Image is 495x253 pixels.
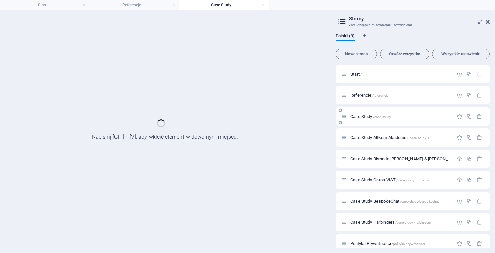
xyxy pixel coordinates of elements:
[395,221,431,224] span: /case-study-harbingers
[350,93,388,98] span: Kliknij, aby otworzyć stronę
[360,73,362,76] span: /
[373,115,391,119] span: /case-study
[350,114,391,119] span: Kliknij, aby otworzyć stronę
[348,220,453,224] div: Case Study Harbingers/case-study-harbingers
[466,114,472,119] div: Duplikuj
[476,114,482,119] div: Usuń
[350,72,362,77] span: Kliknij, aby otworzyć stronę
[457,177,462,183] div: Ustawienia
[476,135,482,140] div: Usuń
[432,49,490,59] button: Wszystkie ustawienia
[408,136,432,140] span: /case-study-10
[348,157,453,161] div: Case Study Bisnode [PERSON_NAME] & [PERSON_NAME]
[400,200,439,203] span: /case-study-bespokechat
[350,199,439,204] span: Kliknij, aby otworzyć stronę
[457,241,462,246] div: Ustawienia
[457,135,462,140] div: Ustawienia
[476,177,482,183] div: Usuń
[350,220,431,225] span: Kliknij, aby otworzyć stronę
[348,241,453,246] div: Polityka Prywatności/polityka-prywatnosci
[457,71,462,77] div: Ustawienia
[466,219,472,225] div: Duplikuj
[457,92,462,98] div: Ustawienia
[435,52,487,56] span: Wszystkie ustawienia
[457,198,462,204] div: Ustawienia
[476,71,482,77] div: Strony startowej nie można usunąć
[476,241,482,246] div: Usuń
[348,72,453,76] div: Start/
[350,177,431,182] span: Kliknij, aby otworzyć stronę
[392,242,425,246] span: /polityka-prywatnosci
[372,94,389,97] span: /referencje
[90,1,179,9] h4: Referencje
[476,156,482,162] div: Usuń
[179,1,269,9] h4: Case Study
[349,22,476,28] h3: Zarządzaj swoimi stronami i ustawieniami
[348,93,453,97] div: Referencje/referencje
[350,135,432,140] span: Kliknij, aby otworzyć stronę
[396,178,431,182] span: /case-study-grupa-vist
[457,156,462,162] div: Ustawienia
[457,114,462,119] div: Ustawienia
[380,49,429,59] button: Otwórz wszystko
[348,199,453,203] div: Case Study BespokeChat/case-study-bespokechat
[466,92,472,98] div: Duplikuj
[350,241,425,246] span: Kliknij, aby otworzyć stronę
[336,32,355,41] span: Polski (9)
[466,71,472,77] div: Duplikuj
[466,135,472,140] div: Duplikuj
[336,49,377,59] button: Nowa strona
[336,33,490,46] div: Zakładki językowe
[457,219,462,225] div: Ustawienia
[349,16,490,22] h2: Strony
[339,52,374,56] span: Nowa strona
[466,241,472,246] div: Duplikuj
[348,114,453,119] div: Case Study/case-study
[466,198,472,204] div: Duplikuj
[383,52,426,56] span: Otwórz wszystko
[348,178,453,182] div: Case Study Grupa VIST/case-study-grupa-vist
[348,135,453,140] div: Case Study Altkom Akademia/case-study-10
[476,198,482,204] div: Usuń
[466,177,472,183] div: Duplikuj
[476,92,482,98] div: Usuń
[476,219,482,225] div: Usuń
[466,156,472,162] div: Duplikuj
